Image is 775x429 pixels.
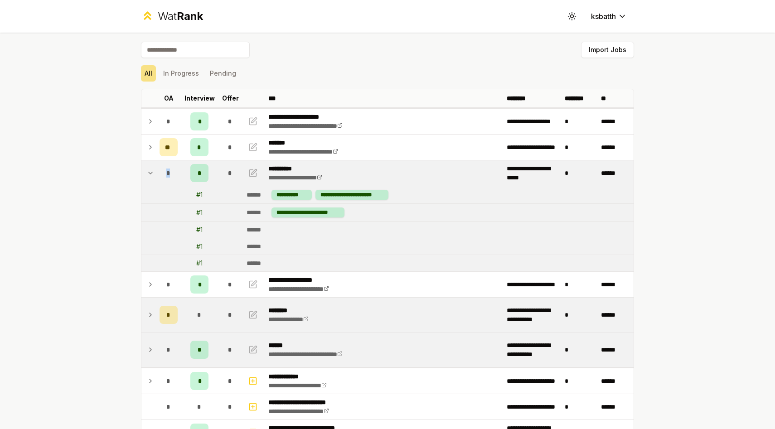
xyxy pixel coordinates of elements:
p: OA [164,94,174,103]
button: Import Jobs [581,42,634,58]
div: # 1 [196,242,203,251]
div: Wat [158,9,203,24]
button: Pending [206,65,240,82]
div: # 1 [196,208,203,217]
a: WatRank [141,9,203,24]
span: Rank [177,10,203,23]
div: # 1 [196,259,203,268]
div: # 1 [196,225,203,234]
span: ksbatth [591,11,616,22]
p: Interview [184,94,215,103]
button: ksbatth [584,8,634,24]
button: All [141,65,156,82]
button: In Progress [160,65,203,82]
p: Offer [222,94,239,103]
div: # 1 [196,190,203,199]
